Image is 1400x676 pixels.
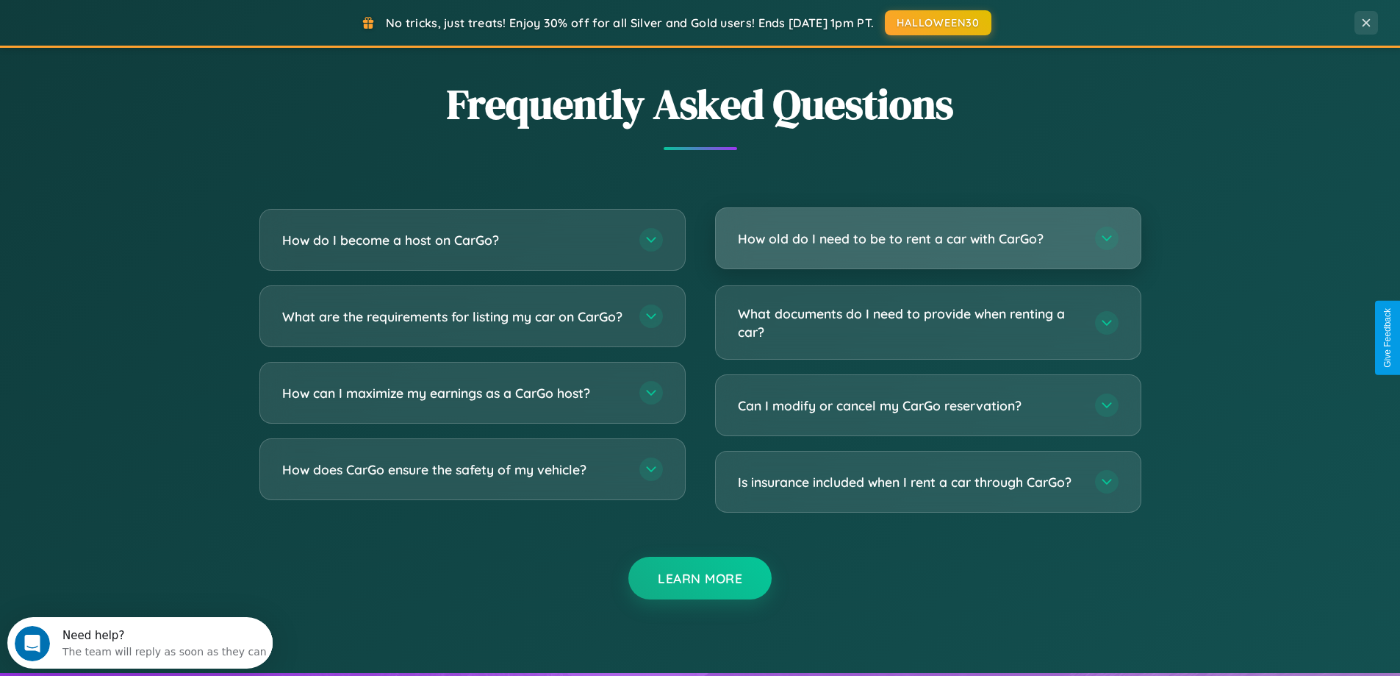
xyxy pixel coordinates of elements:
div: Need help? [55,13,259,24]
div: Give Feedback [1382,308,1393,368]
h3: What are the requirements for listing my car on CarGo? [282,307,625,326]
div: The team will reply as soon as they can [55,24,259,40]
iframe: Intercom live chat [15,626,50,661]
h3: What documents do I need to provide when renting a car? [738,305,1080,341]
button: Learn More [628,557,772,599]
button: HALLOWEEN30 [885,10,991,35]
h3: How does CarGo ensure the safety of my vehicle? [282,460,625,479]
h3: Can I modify or cancel my CarGo reservation? [738,396,1080,415]
h3: How can I maximize my earnings as a CarGo host? [282,384,625,402]
h3: How do I become a host on CarGo? [282,231,625,249]
div: Open Intercom Messenger [6,6,273,46]
span: No tricks, just treats! Enjoy 30% off for all Silver and Gold users! Ends [DATE] 1pm PT. [386,15,874,30]
h3: Is insurance included when I rent a car through CarGo? [738,473,1080,491]
iframe: Intercom live chat discovery launcher [7,617,273,669]
h3: How old do I need to be to rent a car with CarGo? [738,230,1080,248]
h2: Frequently Asked Questions [259,76,1141,132]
